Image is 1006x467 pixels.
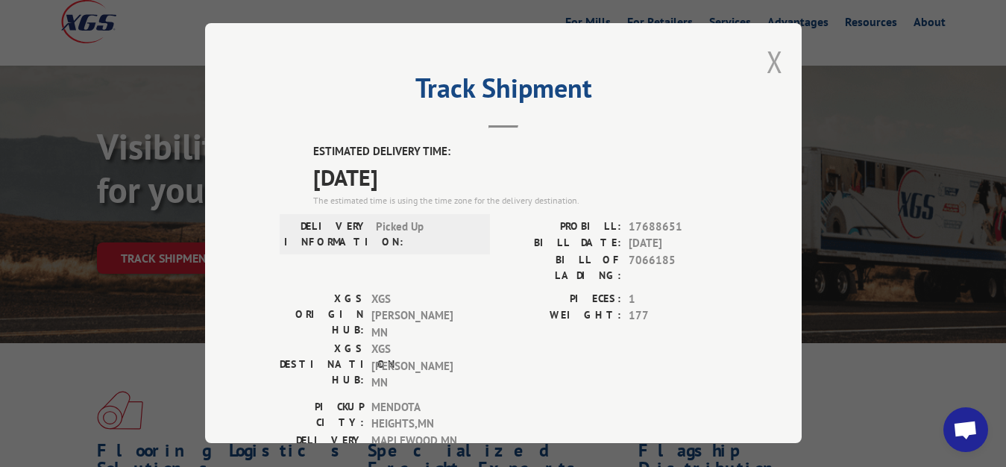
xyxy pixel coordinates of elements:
span: MAPLEWOOD , MN [371,433,472,464]
span: 7066185 [629,252,727,283]
label: DELIVERY INFORMATION: [284,219,368,250]
div: The estimated time is using the time zone for the delivery destination. [313,194,727,207]
label: WEIGHT: [503,307,621,325]
span: 177 [629,307,727,325]
span: [DATE] [313,160,727,194]
label: BILL DATE: [503,235,621,252]
span: 1 [629,291,727,308]
span: [DATE] [629,235,727,252]
button: Close modal [767,42,783,81]
label: DELIVERY CITY: [280,433,364,464]
h2: Track Shipment [280,78,727,106]
label: XGS DESTINATION HUB: [280,341,364,392]
span: MENDOTA HEIGHTS , MN [371,399,472,433]
span: XGS [PERSON_NAME] MN [371,291,472,342]
label: XGS ORIGIN HUB: [280,291,364,342]
label: ESTIMATED DELIVERY TIME: [313,143,727,160]
span: 17688651 [629,219,727,236]
div: Open chat [943,407,988,452]
label: BILL OF LADING: [503,252,621,283]
label: PIECES: [503,291,621,308]
span: XGS [PERSON_NAME] MN [371,341,472,392]
span: Picked Up [376,219,477,250]
label: PICKUP CITY: [280,399,364,433]
label: PROBILL: [503,219,621,236]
